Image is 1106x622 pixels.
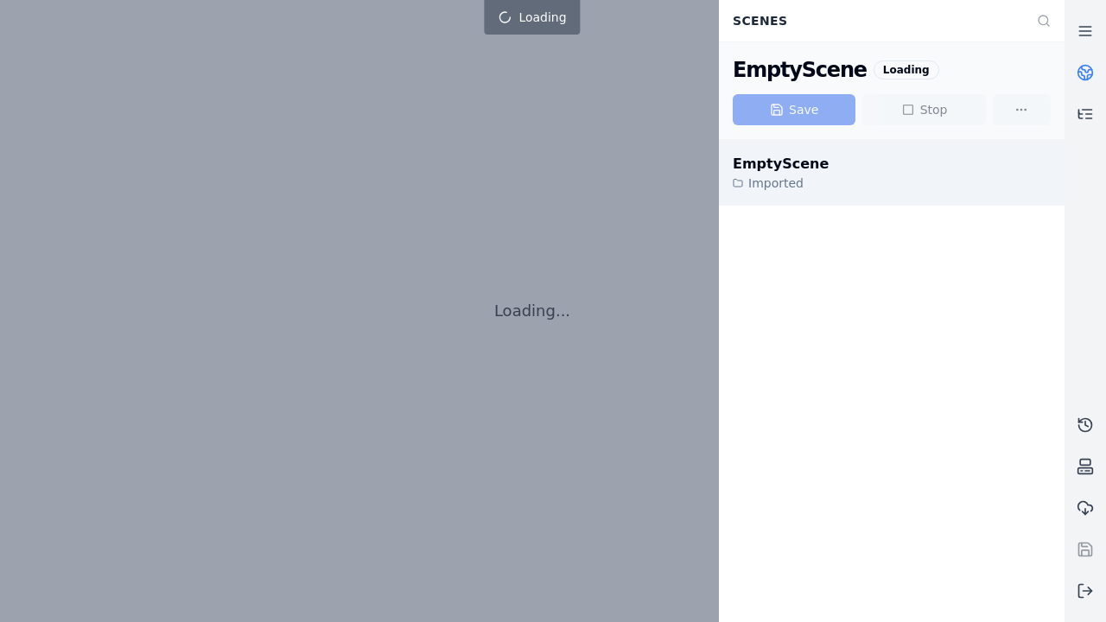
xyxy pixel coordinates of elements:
div: Scenes [722,4,1027,37]
div: Loading [874,60,939,79]
div: EmptyScene [733,56,867,84]
p: Loading... [494,299,570,323]
div: Imported [733,175,829,192]
span: Loading [518,9,566,26]
div: EmptyScene [733,154,829,175]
